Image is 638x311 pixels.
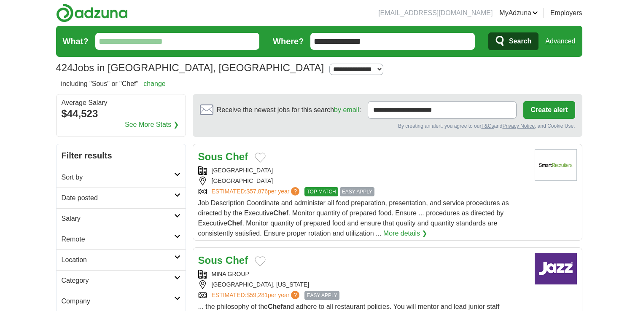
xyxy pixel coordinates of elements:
span: TOP MATCH [304,187,338,196]
a: MINA GROUP [212,271,249,277]
a: ESTIMATED:$57,876per year? [212,187,302,196]
img: Company logo [535,149,577,181]
h2: Location [62,255,174,265]
h2: including "Sous" or "Chef" [61,79,166,89]
span: EASY APPLY [340,187,374,196]
img: Adzuna logo [56,3,128,22]
strong: Sous [198,255,223,266]
label: What? [63,35,89,48]
span: 424 [56,60,73,75]
div: $44,523 [62,106,180,121]
strong: Chef [227,220,242,227]
a: Employers [550,8,582,18]
a: More details ❯ [383,228,428,239]
h2: Date posted [62,193,174,203]
h2: Sort by [62,172,174,182]
a: by email [334,106,359,113]
button: Add to favorite jobs [255,153,266,163]
h1: Jobs in [GEOGRAPHIC_DATA], [GEOGRAPHIC_DATA] [56,62,324,73]
div: [GEOGRAPHIC_DATA] [198,166,528,175]
h2: Company [62,296,174,306]
img: Mina Group logo [535,253,577,284]
span: EASY APPLY [304,291,339,300]
span: $57,876 [246,188,268,195]
button: Search [488,32,538,50]
a: See More Stats ❯ [125,120,179,130]
div: [GEOGRAPHIC_DATA], [US_STATE] [198,280,528,289]
button: Create alert [523,101,575,119]
button: Add to favorite jobs [255,256,266,266]
h2: Category [62,276,174,286]
a: ESTIMATED:$59,281per year? [212,291,302,300]
strong: Chef [273,209,288,217]
strong: Chef [268,303,283,310]
a: change [143,80,166,87]
a: Sous Chef [198,151,248,162]
div: By creating an alert, you agree to our and , and Cookie Use. [200,122,575,130]
h2: Remote [62,234,174,244]
a: Salary [57,208,186,229]
a: Remote [57,229,186,249]
span: $59,281 [246,292,268,298]
a: T&Cs [481,123,494,129]
a: Privacy Notice [502,123,535,129]
span: ? [291,291,299,299]
strong: Chef [226,151,248,162]
div: Average Salary [62,99,180,106]
a: Advanced [545,33,575,50]
div: [GEOGRAPHIC_DATA] [198,177,528,185]
label: Where? [273,35,304,48]
h2: Filter results [57,144,186,167]
a: Sous Chef [198,255,248,266]
a: Date posted [57,188,186,208]
a: Sort by [57,167,186,188]
li: [EMAIL_ADDRESS][DOMAIN_NAME] [378,8,493,18]
span: Receive the newest jobs for this search : [217,105,361,115]
span: Job Description Coordinate and administer all food preparation, presentation, and service procedu... [198,199,509,237]
a: MyAdzuna [499,8,538,18]
a: Category [57,270,186,291]
span: Search [509,33,531,50]
a: Location [57,249,186,270]
h2: Salary [62,214,174,224]
strong: Chef [226,255,248,266]
strong: Sous [198,151,223,162]
span: ? [291,187,299,196]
